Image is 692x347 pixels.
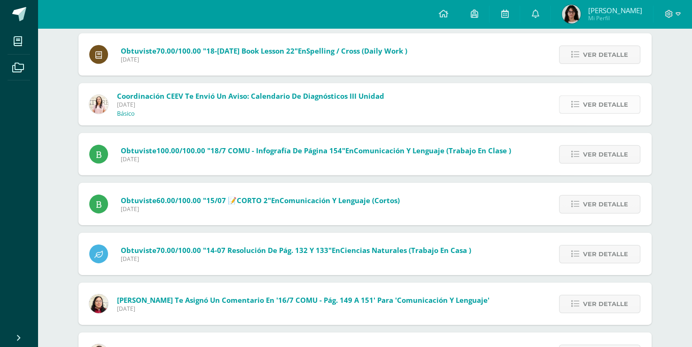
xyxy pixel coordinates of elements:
span: [DATE] [117,101,384,109]
span: Obtuviste en [121,245,471,255]
span: 70.00/100.00 [156,46,201,55]
span: [DATE] [121,155,511,163]
span: Mi Perfil [588,14,642,22]
span: [PERSON_NAME] [588,6,642,15]
span: [DATE] [117,305,490,313]
span: "18-[DATE] Book Lesson 22" [203,46,298,55]
span: [PERSON_NAME] te asignó un comentario en '16/7 COMU - Pág. 149 a 151' para 'Comunicación y Lenguaje' [117,295,490,305]
span: [DATE] [121,255,471,263]
span: Ver detalle [583,245,628,263]
span: 100.00/100.00 [156,146,205,155]
span: Spelling / Cross (Daily Work ) [306,46,407,55]
span: Ciencias Naturales (Trabajo en casa ) [340,245,471,255]
span: "15/07 📝CORTO 2" [203,196,271,205]
span: Ver detalle [583,46,628,63]
span: "18/7 COMU - Infografía de página 154" [207,146,345,155]
img: c6b4b3f06f981deac34ce0a071b61492.png [89,294,108,313]
p: Básico [117,110,135,118]
img: 94b10c4b23a293ba5b4ad163c522c6ff.png [562,5,581,24]
span: [DATE] [121,205,400,213]
span: Ver detalle [583,96,628,113]
span: Ver detalle [583,146,628,163]
span: Comunicación y Lenguaje (Cortos) [280,196,400,205]
span: 60.00/100.00 [156,196,201,205]
span: Coordinación CEEV te envió un aviso: Calendario de Diagnósticos III Unidad [117,91,384,101]
img: a684fa89395ef37b8895c4621d3f436f.png [89,95,108,114]
span: Obtuviste en [121,146,511,155]
span: Ver detalle [583,196,628,213]
span: [DATE] [121,55,407,63]
span: Comunicación y Lenguaje (Trabajo en clase ) [354,146,511,155]
span: 70.00/100.00 [156,245,201,255]
span: Obtuviste en [121,196,400,205]
span: "14-07 Resolución de pág. 132 y 133" [203,245,332,255]
span: Obtuviste en [121,46,407,55]
span: Ver detalle [583,295,628,313]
